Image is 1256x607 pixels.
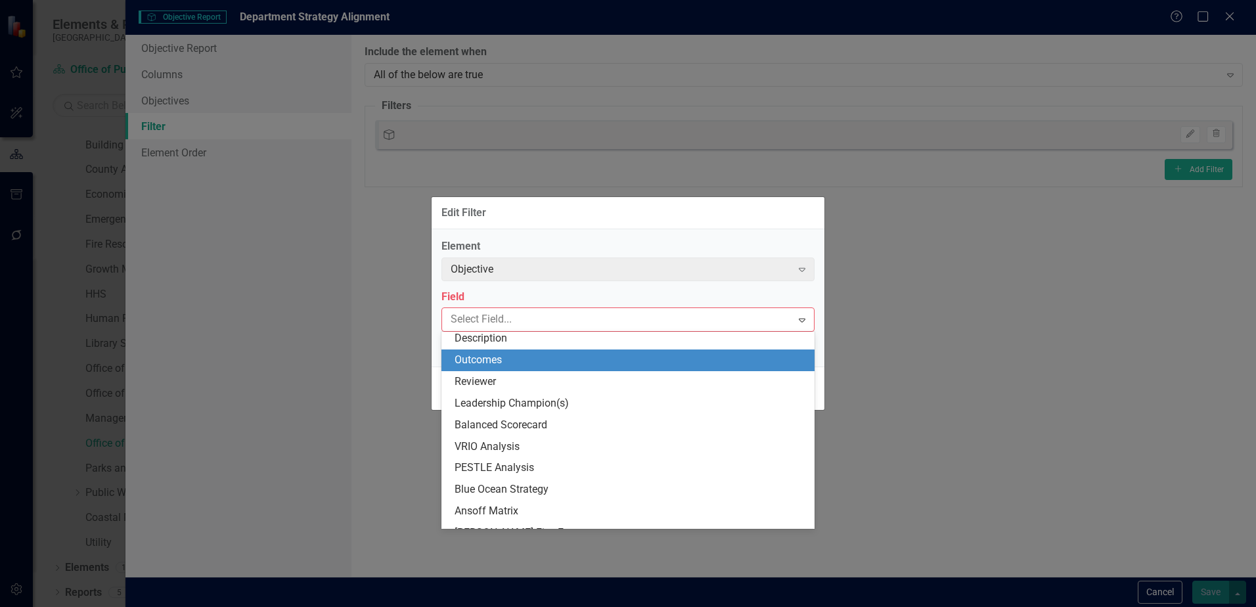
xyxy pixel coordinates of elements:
[455,461,807,476] div: PESTLE Analysis
[455,353,807,368] div: Outcomes
[455,396,807,411] div: Leadership Champion(s)
[441,290,815,305] label: Field
[455,374,807,390] div: Reviewer
[441,239,815,254] label: Element
[455,526,807,541] div: [PERSON_NAME] Five Forces
[455,504,807,519] div: Ansoff Matrix
[441,207,486,219] div: Edit Filter
[455,439,807,455] div: VRIO Analysis
[451,261,792,277] div: Objective
[455,418,807,433] div: Balanced Scorecard
[455,331,807,346] div: Description
[455,482,807,497] div: Blue Ocean Strategy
